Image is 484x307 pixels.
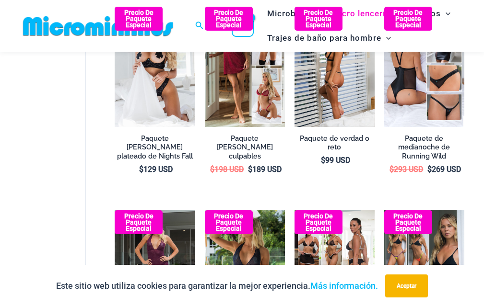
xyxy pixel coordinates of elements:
[205,7,285,127] a: Paquete de colección rojo Placeres culpables F Paquete B de la colección roja de placeres culpabl...
[115,134,195,164] a: Paquete [PERSON_NAME] plateado de Nights Fall
[214,9,243,29] font: Precio de paquete especial
[115,7,195,127] img: Sujetador Nights Fall Silver Leopard 1036, tanga 6046 09v2
[19,15,177,37] img: MM SHOP LOGO PLANO
[205,7,285,127] img: Paquete de colección rojo Placeres culpables F
[332,9,390,18] font: Micro lencería
[394,165,423,174] font: 293 USD
[321,156,325,165] font: $
[124,9,153,29] font: Precio de paquete especial
[267,9,318,18] font: Microbikinis
[300,134,369,151] font: Paquete de verdad o reto
[139,165,143,174] font: $
[295,134,375,156] a: Paquete de verdad o reto
[304,9,333,29] font: Precio de paquete especial
[390,1,400,26] span: Alternar menú
[402,1,453,26] a: ExternosAlternar menúAlternar menú
[384,7,464,127] a: Todos los estilos (1) Corriendo salvajemente a medianoche 1052 Parte superior 6512 Parte inferior...
[393,212,423,232] font: Precio de paquete especial
[267,33,381,43] font: Trajes de baño para hombre
[393,9,423,29] font: Precio de paquete especial
[381,26,391,50] span: Alternar menú
[214,212,243,232] font: Precio de paquete especial
[325,156,350,165] font: 99 USD
[318,1,327,26] span: Alternar menú
[252,165,282,174] font: 189 USD
[384,7,464,127] img: Todos los estilos (1)
[427,165,432,174] font: $
[143,165,173,174] font: 129 USD
[117,134,193,160] font: Paquete [PERSON_NAME] plateado de Nights Fall
[217,134,273,160] font: Paquete [PERSON_NAME] culpables
[210,165,214,174] font: $
[310,281,378,291] a: Más información.
[214,165,244,174] font: 198 USD
[124,212,153,232] font: Precio de paquete especial
[398,134,450,160] font: Paquete de medianoche de Running Wild
[205,134,285,164] a: Paquete [PERSON_NAME] culpables
[195,20,204,32] a: Enlace del icono de búsqueda
[295,7,375,127] img: Verdad o Reto Body Negro 1905 611 Micro 06
[24,54,110,245] iframe: TrustedSite Certified
[397,283,416,289] font: Aceptar
[384,134,464,164] a: Paquete de medianoche de Running Wild
[232,15,254,37] a: Ver carrito de compras, vacío
[295,7,375,127] a: Verdad o Reto Body Negro 1905 611 Micro 07 Verdad o Reto Body Negro 1905 611 Micro 06Verdad o Ret...
[390,165,394,174] font: $
[265,26,393,50] a: Trajes de baño para hombreAlternar menúAlternar menú
[248,165,252,174] font: $
[385,274,428,297] button: Aceptar
[265,1,330,26] a: MicrobikinisAlternar menúAlternar menú
[432,165,461,174] font: 269 USD
[56,281,310,291] font: Este sitio web utiliza cookies para garantizar la mejor experiencia.
[441,1,450,26] span: Alternar menú
[330,1,402,26] a: Micro lenceríaAlternar menúAlternar menú
[304,212,333,232] font: Precio de paquete especial
[115,7,195,127] a: Sujetador Nights Fall Silver Leopard 1036, tanga 6046 09v2 Sujetador Nights Fall Silver Leopard 1...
